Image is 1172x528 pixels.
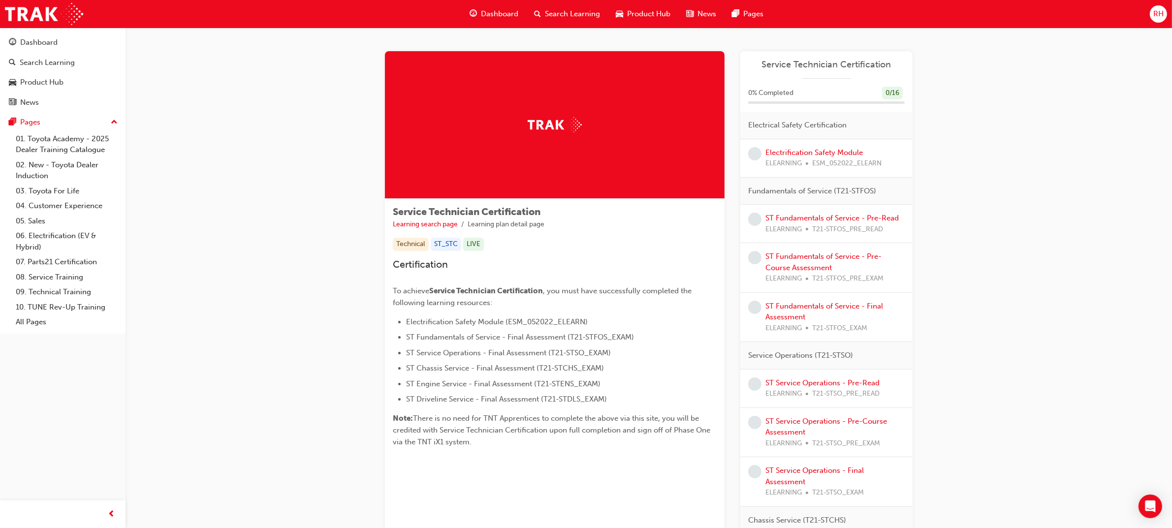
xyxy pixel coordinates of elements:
[748,465,761,478] span: learningRecordVerb_NONE-icon
[765,302,883,322] a: ST Fundamentals of Service - Final Assessment
[748,147,761,160] span: learningRecordVerb_NONE-icon
[627,8,670,20] span: Product Hub
[20,97,39,108] div: News
[4,93,122,112] a: News
[812,158,882,169] span: ESM_052022_ELEARN
[12,270,122,285] a: 08. Service Training
[748,515,846,526] span: Chassis Service (T21-STCHS)
[111,116,118,129] span: up-icon
[748,377,761,391] span: learningRecordVerb_NONE-icon
[748,350,853,361] span: Service Operations (T21-STSO)
[608,4,678,24] a: car-iconProduct Hub
[9,98,16,107] span: news-icon
[765,273,802,284] span: ELEARNING
[812,487,864,498] span: T21-STSO_EXAM
[4,113,122,131] button: Pages
[393,414,712,446] span: There is no need for TNT Apprentices to complete the above via this site, you will be credited wi...
[12,157,122,184] a: 02. New - Toyota Dealer Induction
[20,117,40,128] div: Pages
[724,4,771,24] a: pages-iconPages
[12,131,122,157] a: 01. Toyota Academy - 2025 Dealer Training Catalogue
[429,286,543,295] span: Service Technician Certification
[1139,495,1162,518] div: Open Intercom Messenger
[765,158,802,169] span: ELEARNING
[616,8,623,20] span: car-icon
[470,8,477,20] span: guage-icon
[748,120,847,131] span: Electrical Safety Certification
[393,286,694,307] span: , you must have successfully completed the following learning resources:
[1150,5,1167,23] button: RH
[9,38,16,47] span: guage-icon
[4,33,122,52] a: Dashboard
[765,388,802,400] span: ELEARNING
[534,8,541,20] span: search-icon
[812,388,880,400] span: T21-STSO_PRE_READ
[765,323,802,334] span: ELEARNING
[765,252,882,272] a: ST Fundamentals of Service - Pre-Course Assessment
[406,395,607,404] span: ST Driveline Service - Final Assessment (T21-STDLS_EXAM)
[406,379,601,388] span: ST Engine Service - Final Assessment (T21-STENS_EXAM)
[393,238,429,251] div: Technical
[20,77,63,88] div: Product Hub
[463,238,484,251] div: LIVE
[12,198,122,214] a: 04. Customer Experience
[12,254,122,270] a: 07. Parts21 Certification
[748,59,905,70] a: Service Technician Certification
[393,259,448,270] span: Certification
[12,214,122,229] a: 05. Sales
[393,286,429,295] span: To achieve
[1153,8,1164,20] span: RH
[406,364,604,373] span: ST Chassis Service - Final Assessment (T21-STCHS_EXAM)
[5,3,83,25] img: Trak
[765,214,899,222] a: ST Fundamentals of Service - Pre-Read
[686,8,694,20] span: news-icon
[9,118,16,127] span: pages-icon
[481,8,518,20] span: Dashboard
[468,219,544,230] li: Learning plan detail page
[526,4,608,24] a: search-iconSearch Learning
[393,220,458,228] a: Learning search page
[765,417,887,437] a: ST Service Operations - Pre-Course Assessment
[748,416,761,429] span: learningRecordVerb_NONE-icon
[406,333,634,342] span: ST Fundamentals of Service - Final Assessment (T21-STFOS_EXAM)
[12,228,122,254] a: 06. Electrification (EV & Hybrid)
[743,8,763,20] span: Pages
[12,184,122,199] a: 03. Toyota For Life
[528,117,582,132] img: Trak
[20,37,58,48] div: Dashboard
[765,487,802,498] span: ELEARNING
[9,59,16,67] span: search-icon
[765,148,863,157] a: Electrification Safety Module
[12,314,122,330] a: All Pages
[393,414,413,423] span: Note:
[765,224,802,235] span: ELEARNING
[748,186,876,197] span: Fundamentals of Service (T21-STFOS)
[732,8,739,20] span: pages-icon
[4,73,122,92] a: Product Hub
[812,224,883,235] span: T21-STFOS_PRE_READ
[882,87,903,100] div: 0 / 16
[748,251,761,264] span: learningRecordVerb_NONE-icon
[678,4,724,24] a: news-iconNews
[4,31,122,113] button: DashboardSearch LearningProduct HubNews
[406,348,611,357] span: ST Service Operations - Final Assessment (T21-STSO_EXAM)
[748,301,761,314] span: learningRecordVerb_NONE-icon
[20,57,75,68] div: Search Learning
[4,54,122,72] a: Search Learning
[393,206,540,217] span: Service Technician Certification
[431,238,461,251] div: ST_STC
[462,4,526,24] a: guage-iconDashboard
[406,317,588,326] span: Electrification Safety Module (ESM_052022_ELEARN)
[812,323,867,334] span: T21-STFOS_EXAM
[765,438,802,449] span: ELEARNING
[108,508,116,521] span: prev-icon
[765,466,864,486] a: ST Service Operations - Final Assessment
[545,8,600,20] span: Search Learning
[697,8,716,20] span: News
[748,213,761,226] span: learningRecordVerb_NONE-icon
[812,438,880,449] span: T21-STSO_PRE_EXAM
[748,88,793,99] span: 0 % Completed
